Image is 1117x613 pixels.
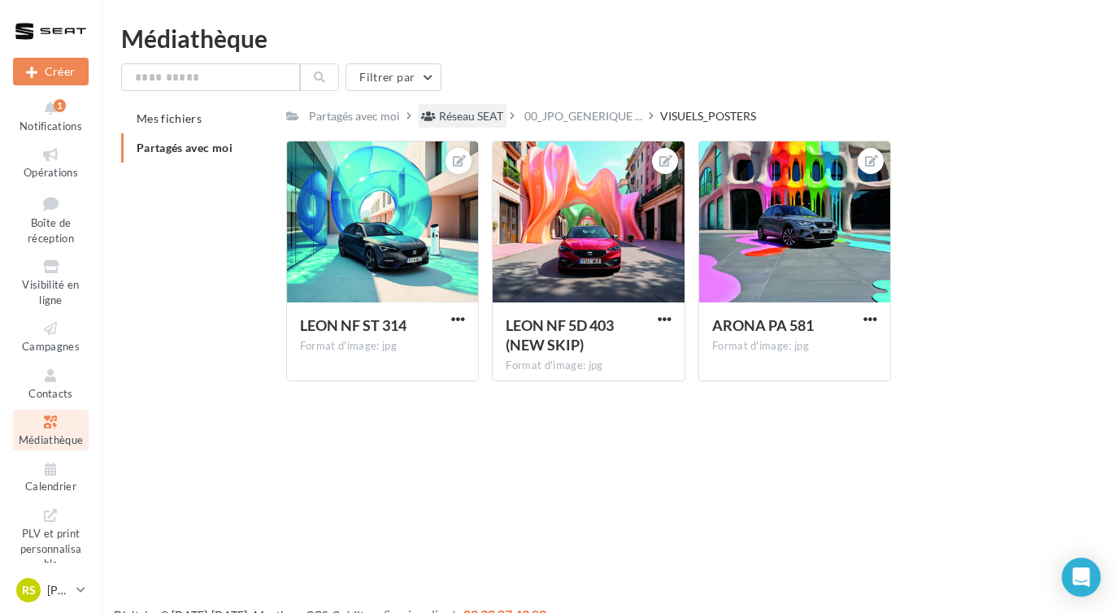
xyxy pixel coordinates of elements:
[13,58,89,85] div: Nouvelle campagne
[13,189,89,249] a: Boîte de réception
[24,166,78,179] span: Opérations
[13,254,89,310] a: Visibilité en ligne
[28,387,73,400] span: Contacts
[13,96,89,136] button: Notifications 1
[13,142,89,182] a: Opérations
[19,433,84,446] span: Médiathèque
[20,120,82,133] span: Notifications
[13,457,89,497] a: Calendrier
[20,524,82,570] span: PLV et print personnalisable
[13,503,89,574] a: PLV et print personnalisable
[22,278,79,306] span: Visibilité en ligne
[300,316,406,334] span: LEON NF ST 314
[346,63,441,91] button: Filtrer par
[47,582,70,598] p: [PERSON_NAME]
[137,111,202,125] span: Mes fichiers
[1062,558,1101,597] div: Open Intercom Messenger
[13,58,89,85] button: Créer
[309,108,400,124] div: Partagés avec moi
[13,575,89,606] a: RS [PERSON_NAME]
[137,141,233,154] span: Partagés avec moi
[300,339,466,354] div: Format d'image: jpg
[660,108,756,124] div: VISUELS_POSTERS
[506,359,672,373] div: Format d'image: jpg
[13,410,89,450] a: Médiathèque
[28,216,74,245] span: Boîte de réception
[13,316,89,356] a: Campagnes
[712,339,878,354] div: Format d'image: jpg
[439,108,503,124] div: Réseau SEAT
[22,582,36,598] span: RS
[22,340,80,353] span: Campagnes
[712,316,814,334] span: ARONA PA 581
[524,108,642,124] span: 00_JPO_GENERIQUE ...
[25,480,76,493] span: Calendrier
[13,363,89,403] a: Contacts
[121,26,1097,50] div: Médiathèque
[54,99,66,112] div: 1
[506,316,614,354] span: LEON NF 5D 403 (NEW SKIP)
